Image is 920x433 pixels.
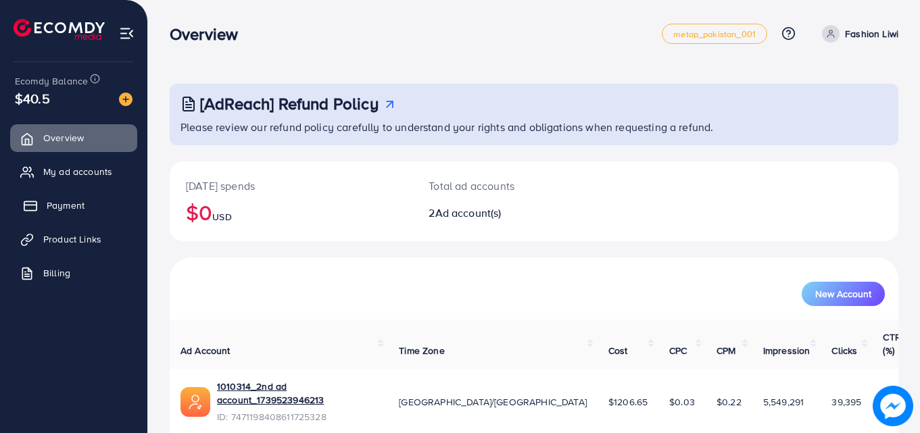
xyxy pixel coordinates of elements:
[608,395,648,409] span: $1206.65
[10,158,137,185] a: My ad accounts
[763,395,804,409] span: 5,549,291
[180,344,231,357] span: Ad Account
[186,199,396,225] h2: $0
[831,344,857,357] span: Clicks
[217,380,377,407] a: 1010314_2nd ad account_1739523946213
[212,210,231,224] span: USD
[10,124,137,151] a: Overview
[831,395,861,409] span: 39,395
[873,386,913,426] img: image
[669,395,695,409] span: $0.03
[802,282,885,306] button: New Account
[399,344,444,357] span: Time Zone
[669,344,687,357] span: CPC
[186,178,396,194] p: [DATE] spends
[10,226,137,253] a: Product Links
[717,395,742,409] span: $0.22
[14,19,105,40] img: logo
[15,88,50,108] span: $40.5
[399,395,587,409] span: [GEOGRAPHIC_DATA]/[GEOGRAPHIC_DATA]
[435,205,502,220] span: Ad account(s)
[763,344,810,357] span: Impression
[170,24,249,44] h3: Overview
[608,344,628,357] span: Cost
[10,192,137,219] a: Payment
[119,93,132,106] img: image
[673,30,756,39] span: metap_pakistan_001
[10,259,137,286] a: Billing
[200,94,379,113] h3: [AdReach] Refund Policy
[817,25,898,43] a: Fashion Liwi
[43,131,84,145] span: Overview
[180,387,210,417] img: ic-ads-acc.e4c84228.svg
[883,330,900,357] span: CTR (%)
[43,165,112,178] span: My ad accounts
[429,178,579,194] p: Total ad accounts
[15,74,88,88] span: Ecomdy Balance
[43,266,70,280] span: Billing
[717,344,735,357] span: CPM
[119,26,135,41] img: menu
[43,232,101,246] span: Product Links
[662,24,767,44] a: metap_pakistan_001
[815,289,871,299] span: New Account
[845,26,898,42] p: Fashion Liwi
[217,410,377,424] span: ID: 7471198408611725328
[429,207,579,220] h2: 2
[180,119,890,135] p: Please review our refund policy carefully to understand your rights and obligations when requesti...
[47,199,84,212] span: Payment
